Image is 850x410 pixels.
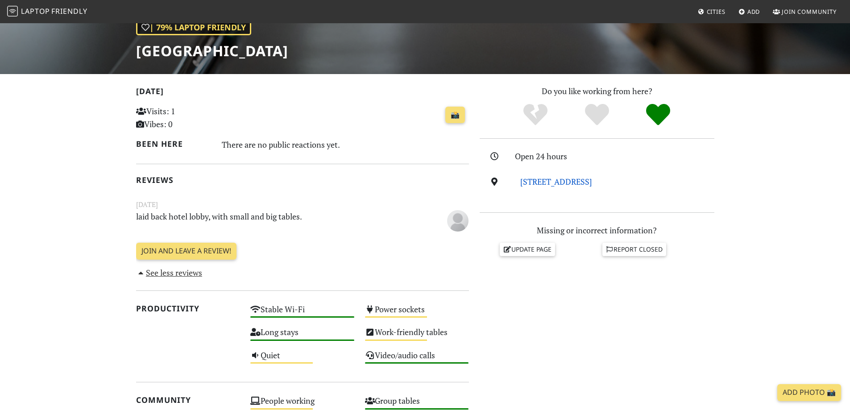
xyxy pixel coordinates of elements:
div: Work-friendly tables [360,325,474,348]
h2: Reviews [136,175,469,185]
a: Cities [694,4,729,20]
div: No [505,103,566,127]
a: Join Community [769,4,840,20]
h1: [GEOGRAPHIC_DATA] [136,42,288,59]
a: Add Photo 📸 [777,384,841,401]
div: There are no public reactions yet. [222,137,469,152]
h2: Community [136,395,240,405]
p: Do you like working from here? [480,85,714,98]
div: Stable Wi-Fi [245,302,360,325]
div: Definitely! [627,103,689,127]
h2: Been here [136,139,211,149]
a: Add [735,4,764,20]
div: | 79% Laptop Friendly [136,20,251,35]
h2: [DATE] [136,87,469,99]
a: [STREET_ADDRESS] [520,176,592,187]
div: Long stays [245,325,360,348]
div: Quiet [245,348,360,371]
h2: Productivity [136,304,240,313]
div: Yes [566,103,628,127]
p: Missing or incorrect information? [480,224,714,237]
span: Anonymous [447,215,469,225]
p: laid back hotel lobby, with small and big tables. [131,210,417,230]
a: See less reviews [136,267,203,278]
img: LaptopFriendly [7,6,18,17]
p: Visits: 1 Vibes: 0 [136,105,240,131]
span: Join Community [782,8,837,16]
span: Cities [707,8,726,16]
a: Report closed [602,243,667,256]
div: Video/audio calls [360,348,474,371]
a: Update page [500,243,555,256]
a: Join and leave a review! [136,243,236,260]
span: Laptop [21,6,50,16]
div: Power sockets [360,302,474,325]
span: Add [747,8,760,16]
a: 📸 [445,107,465,124]
small: [DATE] [131,199,474,210]
div: Open 24 hours [515,150,719,163]
a: LaptopFriendly LaptopFriendly [7,4,87,20]
span: Friendly [51,6,87,16]
img: blank-535327c66bd565773addf3077783bbfce4b00ec00e9fd257753287c682c7fa38.png [447,210,469,232]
